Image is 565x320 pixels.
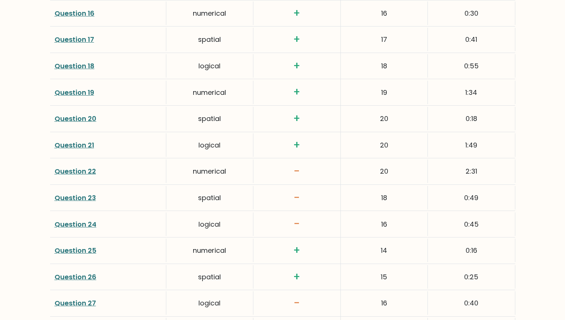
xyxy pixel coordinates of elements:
div: 2:31 [428,159,515,183]
h3: - [258,218,336,230]
h3: - [258,297,336,310]
div: 0:16 [428,239,515,262]
div: logical [166,133,253,157]
a: Question 22 [55,167,96,176]
div: 18 [341,54,428,78]
div: spatial [166,186,253,209]
a: Question 17 [55,35,94,44]
div: 0:25 [428,265,515,289]
h3: + [258,139,336,152]
h3: + [258,271,336,283]
div: 16 [341,212,428,236]
a: Question 24 [55,220,96,229]
h3: + [258,7,336,20]
div: 1:49 [428,133,515,157]
h3: - [258,165,336,178]
h3: + [258,112,336,125]
a: Question 27 [55,298,96,308]
div: numerical [166,239,253,262]
div: numerical [166,1,253,25]
div: 19 [341,81,428,104]
div: 14 [341,239,428,262]
a: Question 26 [55,272,96,282]
a: Question 20 [55,114,96,123]
div: 0:40 [428,291,515,315]
div: 16 [341,291,428,315]
div: 0:55 [428,54,515,78]
a: Question 25 [55,246,96,255]
a: Question 21 [55,140,94,150]
h3: + [258,60,336,72]
div: 20 [341,133,428,157]
div: 20 [341,159,428,183]
div: spatial [166,107,253,130]
a: Question 16 [55,9,95,18]
div: numerical [166,81,253,104]
div: 0:49 [428,186,515,209]
div: 0:18 [428,107,515,130]
div: logical [166,291,253,315]
div: 18 [341,186,428,209]
a: Question 23 [55,193,96,202]
h3: + [258,33,336,46]
div: spatial [166,265,253,289]
div: 16 [341,1,428,25]
div: numerical [166,159,253,183]
div: 15 [341,265,428,289]
div: 20 [341,107,428,130]
div: 0:45 [428,212,515,236]
a: Question 19 [55,88,94,97]
h3: + [258,244,336,257]
a: Question 18 [55,61,95,71]
div: 1:34 [428,81,515,104]
div: logical [166,212,253,236]
div: 0:41 [428,28,515,51]
h3: + [258,86,336,99]
div: logical [166,54,253,78]
h3: - [258,192,336,204]
div: spatial [166,28,253,51]
div: 0:30 [428,1,515,25]
div: 17 [341,28,428,51]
